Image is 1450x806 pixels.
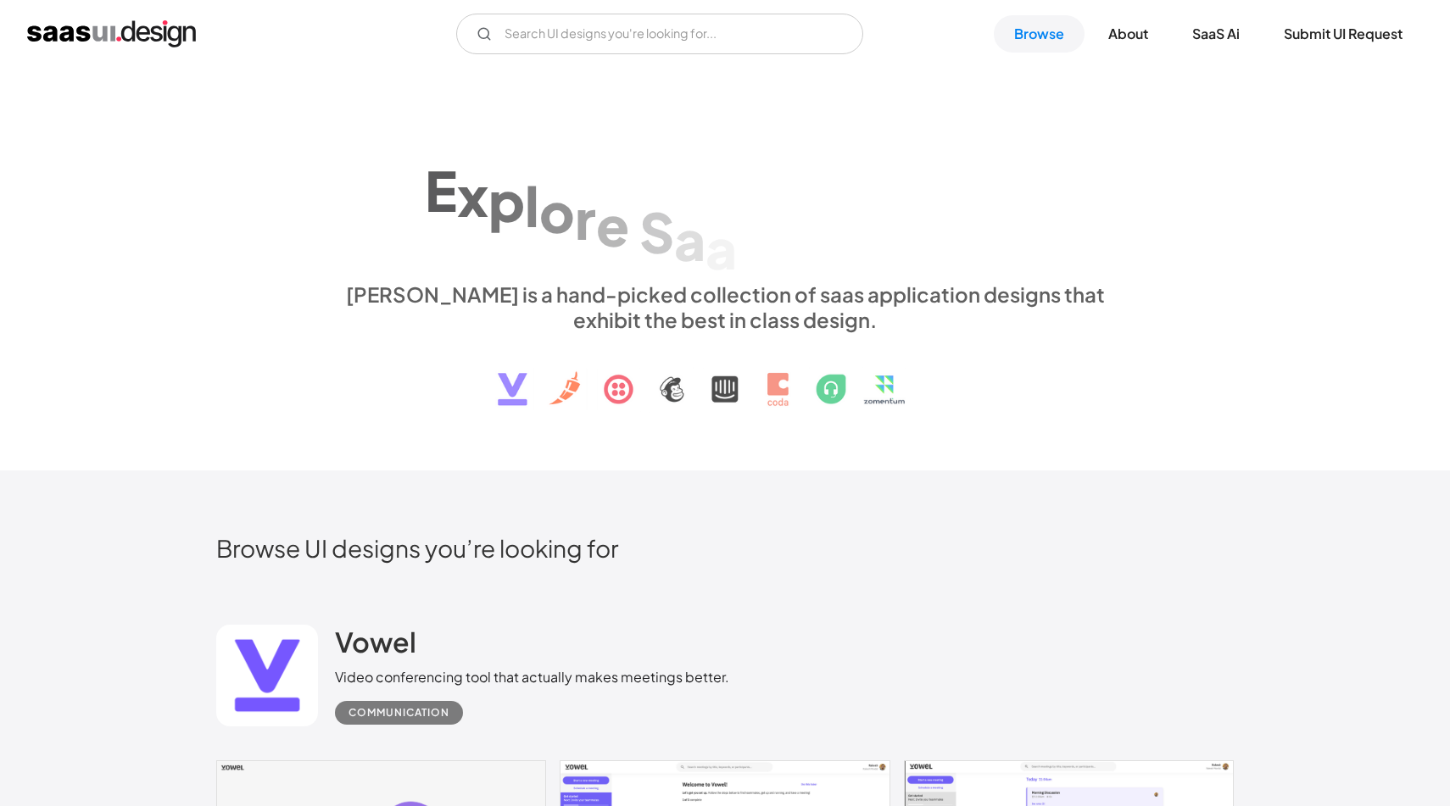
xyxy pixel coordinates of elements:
input: Search UI designs you're looking for... [456,14,863,54]
form: Email Form [456,14,863,54]
img: text, icon, saas logo [468,332,982,420]
div: o [539,179,575,244]
a: SaaS Ai [1172,15,1260,53]
div: a [674,207,705,272]
a: Vowel [335,625,416,667]
a: About [1088,15,1168,53]
div: p [488,167,525,232]
a: home [27,20,196,47]
div: e [596,192,629,257]
div: x [457,162,488,227]
h1: Explore SaaS UI design patterns & interactions. [335,135,1115,265]
div: l [525,173,539,238]
div: S [639,199,674,264]
div: Communication [349,703,449,723]
div: E [425,158,457,223]
a: Browse [994,15,1085,53]
h2: Browse UI designs you’re looking for [216,533,1234,563]
div: Video conferencing tool that actually makes meetings better. [335,667,729,687]
a: Submit UI Request [1263,15,1423,53]
div: [PERSON_NAME] is a hand-picked collection of saas application designs that exhibit the best in cl... [335,281,1115,332]
h2: Vowel [335,625,416,659]
div: r [575,185,596,250]
div: a [705,214,737,280]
